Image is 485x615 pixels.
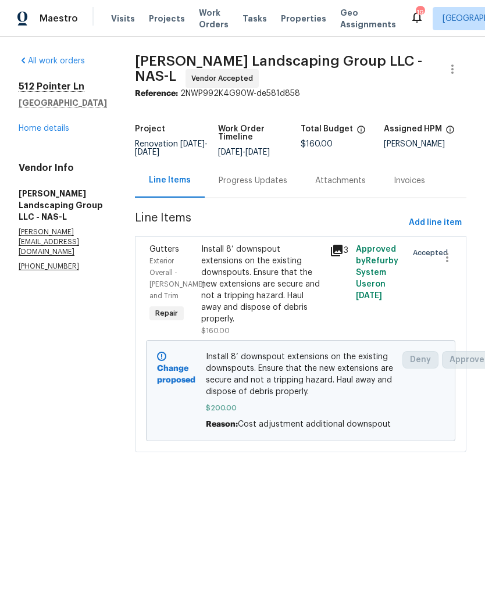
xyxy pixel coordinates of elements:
[238,420,391,428] span: Cost adjustment additional downspout
[218,148,243,156] span: [DATE]
[201,327,230,334] span: $160.00
[330,244,348,258] div: 3
[402,351,438,369] button: Deny
[157,364,195,384] b: Change proposed
[245,148,270,156] span: [DATE]
[340,7,396,30] span: Geo Assignments
[315,175,366,187] div: Attachments
[19,57,85,65] a: All work orders
[206,351,395,398] span: Install 8’ downspout extensions on the existing downspouts. Ensure that the new extensions are se...
[394,175,425,187] div: Invoices
[149,174,191,186] div: Line Items
[199,7,229,30] span: Work Orders
[206,402,395,414] span: $200.00
[19,188,107,223] h5: [PERSON_NAME] Landscaping Group LLC - NAS-L
[201,244,323,325] div: Install 8’ downspout extensions on the existing downspouts. Ensure that the new extensions are se...
[135,125,165,133] h5: Project
[356,245,398,300] span: Approved by Refurby System User on
[404,212,466,234] button: Add line item
[416,7,424,19] div: 19
[191,73,258,84] span: Vendor Accepted
[135,212,404,234] span: Line Items
[409,216,462,230] span: Add line item
[40,13,78,24] span: Maestro
[135,54,422,83] span: [PERSON_NAME] Landscaping Group LLC - NAS-L
[301,125,353,133] h5: Total Budget
[149,13,185,24] span: Projects
[135,140,208,156] span: Renovation
[243,15,267,23] span: Tasks
[218,148,270,156] span: -
[135,148,159,156] span: [DATE]
[281,13,326,24] span: Properties
[111,13,135,24] span: Visits
[445,125,455,140] span: The hpm assigned to this work order.
[356,125,366,140] span: The total cost of line items that have been proposed by Opendoor. This sum includes line items th...
[19,162,107,174] h4: Vendor Info
[149,245,179,253] span: Gutters
[19,124,69,133] a: Home details
[135,88,466,99] div: 2NWP992K4G90W-de581d858
[219,175,287,187] div: Progress Updates
[149,258,205,299] span: Exterior Overall - [PERSON_NAME] and Trim
[135,140,208,156] span: -
[384,140,467,148] div: [PERSON_NAME]
[206,420,238,428] span: Reason:
[384,125,442,133] h5: Assigned HPM
[301,140,333,148] span: $160.00
[356,292,382,300] span: [DATE]
[413,247,452,259] span: Accepted
[218,125,301,141] h5: Work Order Timeline
[151,307,183,319] span: Repair
[180,140,205,148] span: [DATE]
[135,90,178,98] b: Reference:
